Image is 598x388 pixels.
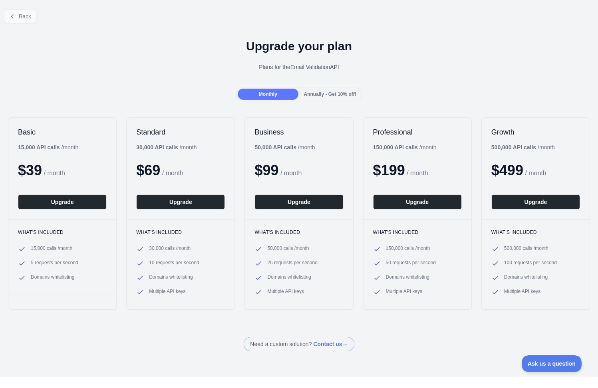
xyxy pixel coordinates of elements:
[136,127,225,137] h2: Standard
[491,162,523,178] span: $ 499
[491,127,580,137] h2: Growth
[491,143,555,151] div: / month
[522,355,582,372] iframe: Toggle Customer Support
[373,144,418,150] b: 150,000 API calls
[254,143,315,151] div: / month
[254,162,278,178] span: $ 99
[373,143,437,151] div: / month
[491,144,536,150] b: 500,000 API calls
[254,127,343,137] h2: Business
[254,144,296,150] b: 50,000 API calls
[373,162,405,178] span: $ 199
[373,127,462,137] h2: Professional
